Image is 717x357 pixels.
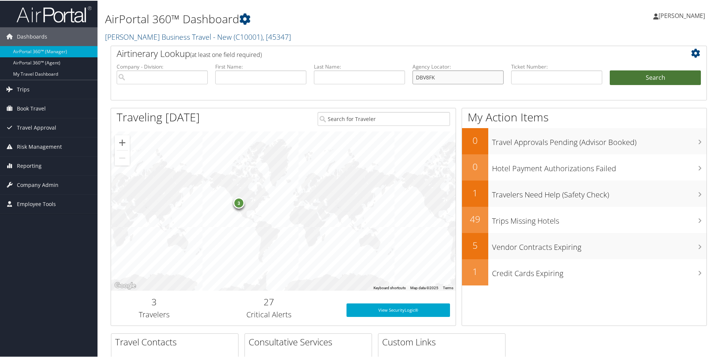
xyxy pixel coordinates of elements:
h3: Critical Alerts [203,309,335,319]
a: Terms (opens in new tab) [443,285,453,289]
h2: 3 [117,295,192,308]
h1: My Action Items [462,109,706,124]
h1: AirPortal 360™ Dashboard [105,10,510,26]
img: Google [113,280,138,290]
h2: 5 [462,238,488,251]
span: Travel Approval [17,118,56,136]
a: 0Travel Approvals Pending (Advisor Booked) [462,127,706,154]
a: 1Travelers Need Help (Safety Check) [462,180,706,206]
h1: Traveling [DATE] [117,109,200,124]
h2: 49 [462,212,488,225]
h2: 0 [462,160,488,172]
span: Trips [17,79,30,98]
h2: 27 [203,295,335,308]
h3: Trips Missing Hotels [492,211,706,226]
span: Reporting [17,156,42,175]
button: Search [610,70,701,85]
a: 1Credit Cards Expiring [462,258,706,285]
a: [PERSON_NAME] [653,4,712,26]
h3: Travelers Need Help (Safety Check) [492,185,706,199]
a: [PERSON_NAME] Business Travel - New [105,31,291,41]
span: Employee Tools [17,194,56,213]
button: Keyboard shortcuts [373,285,406,290]
button: Zoom out [115,150,130,165]
label: Company - Division: [117,62,208,70]
a: 5Vendor Contracts Expiring [462,232,706,258]
h2: Custom Links [382,335,505,348]
label: Agency Locator: [412,62,504,70]
h2: Airtinerary Lookup [117,46,651,59]
h2: 1 [462,186,488,199]
a: Open this area in Google Maps (opens a new window) [113,280,138,290]
img: airportal-logo.png [16,5,91,22]
span: ( C10001 ) [234,31,262,41]
button: Zoom in [115,134,130,149]
span: Map data ©2025 [410,285,438,289]
h2: 1 [462,264,488,277]
input: Search for Traveler [318,111,450,125]
a: View SecurityLogic® [346,303,450,316]
span: (at least one field required) [190,50,262,58]
h2: Consultative Services [249,335,372,348]
div: 3 [233,197,244,208]
h2: 0 [462,133,488,146]
h3: Vendor Contracts Expiring [492,238,706,252]
label: Ticket Number: [511,62,602,70]
h2: Travel Contacts [115,335,238,348]
span: Risk Management [17,137,62,155]
span: , [ 45347 ] [262,31,291,41]
a: 49Trips Missing Hotels [462,206,706,232]
span: Company Admin [17,175,58,194]
label: Last Name: [314,62,405,70]
h3: Travelers [117,309,192,319]
span: Dashboards [17,27,47,45]
h3: Hotel Payment Authorizations Failed [492,159,706,173]
h3: Travel Approvals Pending (Advisor Booked) [492,133,706,147]
label: First Name: [215,62,306,70]
a: 0Hotel Payment Authorizations Failed [462,154,706,180]
span: [PERSON_NAME] [658,11,705,19]
span: Book Travel [17,99,46,117]
h3: Credit Cards Expiring [492,264,706,278]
